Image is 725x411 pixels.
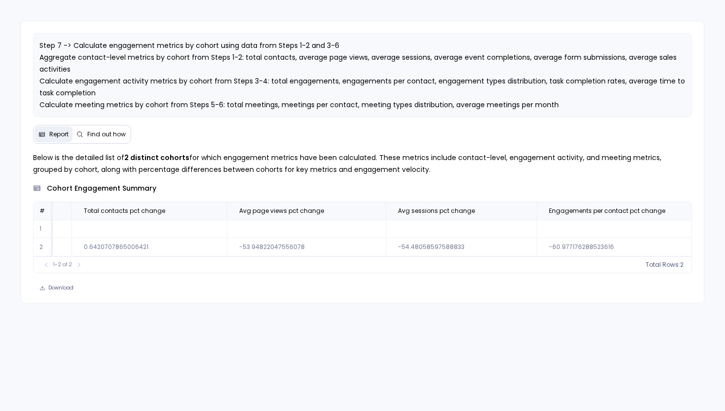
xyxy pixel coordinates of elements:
[53,261,72,269] span: 1-2 of 2
[87,130,126,138] span: Find out how
[35,126,72,142] button: Report
[39,41,687,145] span: Step 7 -> Calculate engagement metrics by cohort using data from Steps 1-2 and 3-6 Aggregate cont...
[227,238,386,256] td: -53.94822047556078
[72,238,227,256] td: 0.6420707865006421
[398,207,475,215] span: Avg sessions pct change
[47,183,156,194] span: cohort engagement summary
[48,285,73,291] span: Download
[680,261,684,269] span: 2
[549,207,665,215] span: Engagements per contact pct change
[239,207,324,215] span: Avg page views pct change
[39,206,45,215] span: #
[34,238,53,256] td: 2
[49,130,69,138] span: Report
[124,153,189,163] strong: 2 distinct cohorts
[386,238,537,256] td: -54.48058597588833
[33,281,80,295] button: Download
[646,261,680,269] span: Total Rows:
[33,152,692,175] p: Below is the detailed list of for which engagement metrics have been calculated. These metrics in...
[34,220,53,238] td: 1
[72,126,130,142] button: Find out how
[84,207,165,215] span: Total contacts pct change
